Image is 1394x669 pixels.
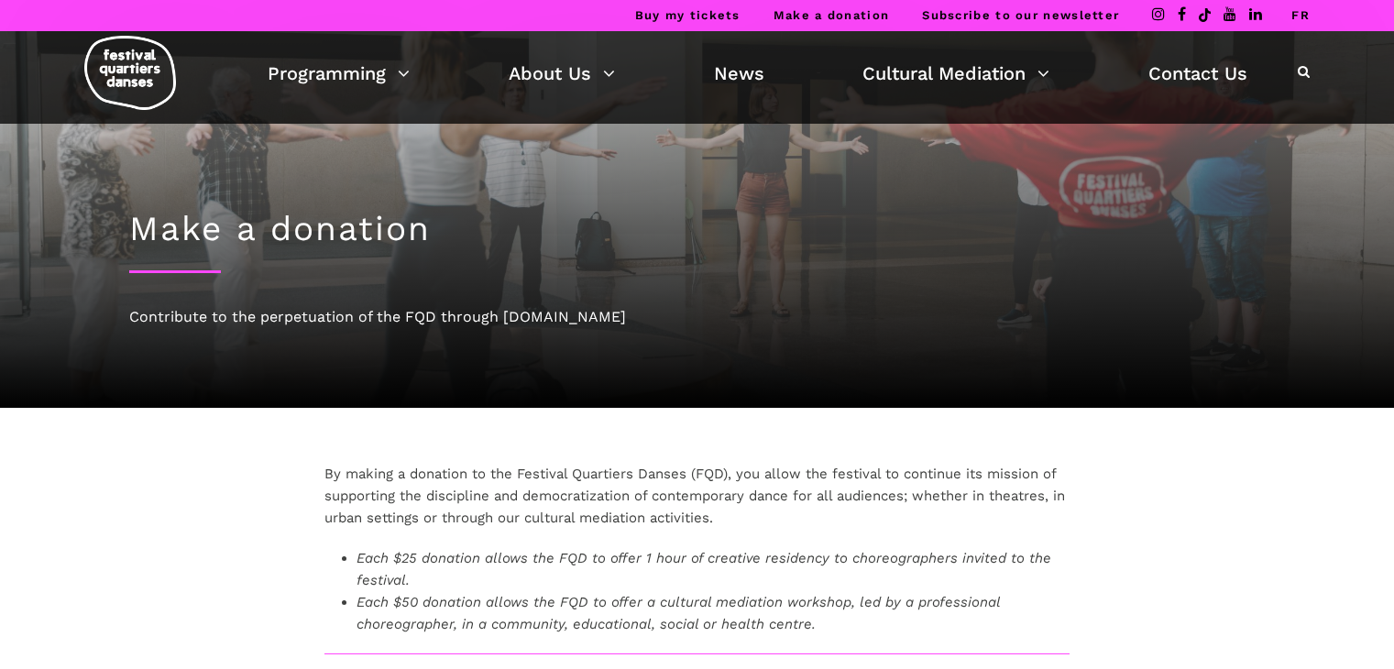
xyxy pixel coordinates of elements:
a: News [714,58,764,89]
p: By making a donation to the Festival Quartiers Danses (FQD), you allow the festival to continue i... [324,463,1070,529]
img: logo-fqd-med [84,36,176,110]
a: About Us [509,58,615,89]
em: Each $50 donation allows the FQD to offer a cultural mediation workshop, led by a professional ch... [357,594,1000,632]
a: Make a donation [774,8,890,22]
a: Subscribe to our newsletter [922,8,1119,22]
a: Programming [268,58,410,89]
a: Cultural Mediation [862,58,1049,89]
a: Buy my tickets [635,8,741,22]
div: Contribute to the perpetuation of the FQD through [DOMAIN_NAME] [129,305,1266,329]
h1: Make a donation [129,209,1266,249]
em: Each $25 donation allows the FQD to offer 1 hour of creative residency to choreographers invited ... [357,550,1051,588]
a: FR [1291,8,1310,22]
a: Contact Us [1148,58,1247,89]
